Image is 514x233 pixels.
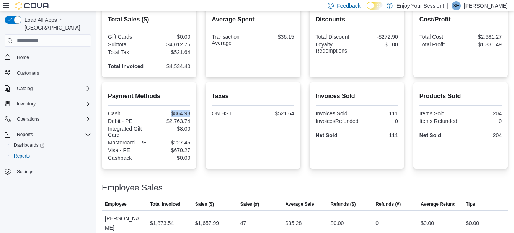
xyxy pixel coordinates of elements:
[108,34,148,40] div: Gift Cards
[195,201,214,207] span: Sales ($)
[11,151,33,161] a: Reports
[102,183,163,192] h3: Employee Sales
[11,141,47,150] a: Dashboards
[330,218,344,228] div: $0.00
[108,155,148,161] div: Cashback
[397,1,444,10] p: Enjoy Your Session!
[14,53,32,62] a: Home
[375,218,379,228] div: 0
[286,218,302,228] div: $35.28
[151,63,191,69] div: $4,534.40
[447,1,449,10] p: |
[105,201,127,207] span: Employee
[8,140,94,151] a: Dashboards
[2,67,94,79] button: Customers
[212,92,294,101] h2: Taxes
[108,139,148,146] div: Mastercard - PE
[316,41,356,54] div: Loyalty Redemptions
[14,99,39,108] button: Inventory
[151,118,191,124] div: $2,763.74
[2,114,94,125] button: Operations
[2,83,94,94] button: Catalog
[2,166,94,177] button: Settings
[466,218,479,228] div: $0.00
[14,69,42,78] a: Customers
[2,98,94,109] button: Inventory
[14,52,91,62] span: Home
[108,41,148,48] div: Subtotal
[108,118,148,124] div: Debit - PE
[15,2,50,10] img: Cova
[421,201,456,207] span: Average Refund
[316,110,356,116] div: Invoices Sold
[462,110,502,116] div: 204
[255,34,294,40] div: $36.15
[464,1,508,10] p: [PERSON_NAME]
[419,41,459,48] div: Total Profit
[419,34,459,40] div: Total Cost
[108,92,190,101] h2: Payment Methods
[11,141,91,150] span: Dashboards
[151,155,191,161] div: $0.00
[462,34,502,40] div: $2,681.27
[14,115,42,124] button: Operations
[5,48,91,197] nav: Complex example
[108,49,148,55] div: Total Tax
[151,49,191,55] div: $521.64
[14,115,91,124] span: Operations
[358,110,398,116] div: 111
[151,34,191,40] div: $0.00
[212,15,294,24] h2: Average Spent
[151,147,191,153] div: $670.27
[453,1,460,10] span: SH
[151,110,191,116] div: $864.93
[14,167,91,176] span: Settings
[212,34,251,46] div: Transaction Average
[462,41,502,48] div: $1,331.49
[151,41,191,48] div: $4,012.76
[108,63,144,69] strong: Total Invoiced
[337,2,360,10] span: Feedback
[419,110,459,116] div: Items Sold
[108,126,148,138] div: Integrated Gift Card
[212,110,251,116] div: ON HST
[316,118,359,124] div: InvoicesRefunded
[316,132,338,138] strong: Net Sold
[14,130,36,139] button: Reports
[358,41,398,48] div: $0.00
[21,16,91,31] span: Load All Apps in [GEOGRAPHIC_DATA]
[419,132,441,138] strong: Net Sold
[375,201,401,207] span: Refunds (#)
[419,15,502,24] h2: Cost/Profit
[255,110,294,116] div: $521.64
[14,153,30,159] span: Reports
[8,151,94,161] button: Reports
[14,84,91,93] span: Catalog
[11,151,91,161] span: Reports
[17,54,29,61] span: Home
[14,167,36,176] a: Settings
[462,132,502,138] div: 204
[17,70,39,76] span: Customers
[330,201,356,207] span: Refunds ($)
[462,118,502,124] div: 0
[2,51,94,62] button: Home
[316,92,398,101] h2: Invoices Sold
[151,139,191,146] div: $227.46
[362,118,398,124] div: 0
[14,142,44,148] span: Dashboards
[2,129,94,140] button: Reports
[14,84,36,93] button: Catalog
[316,34,356,40] div: Total Discount
[108,110,148,116] div: Cash
[17,85,33,92] span: Catalog
[17,116,39,122] span: Operations
[195,218,219,228] div: $1,657.99
[17,101,36,107] span: Inventory
[108,147,148,153] div: Visa - PE
[358,34,398,40] div: -$272.90
[419,92,502,101] h2: Products Sold
[316,15,398,24] h2: Discounts
[367,2,383,10] input: Dark Mode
